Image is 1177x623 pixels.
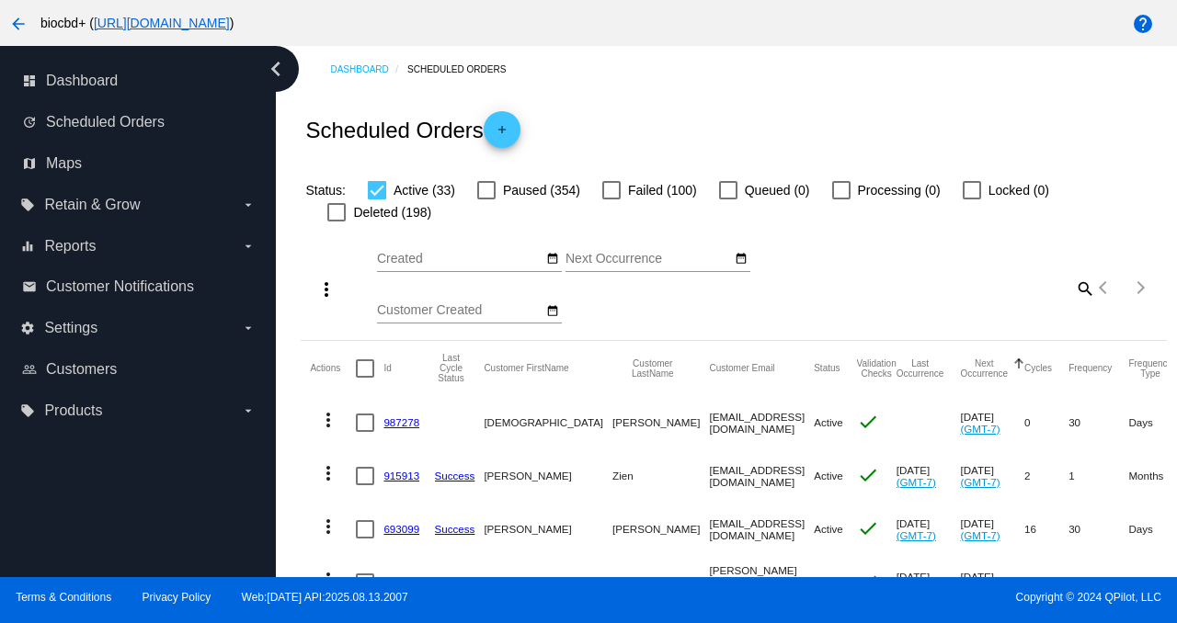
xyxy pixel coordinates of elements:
button: Change sorting for CustomerLastName [612,358,692,379]
span: biocbd+ ( ) [40,16,234,30]
span: Active [814,576,843,588]
span: Status: [305,183,346,198]
a: (GMT-7) [897,529,936,541]
mat-icon: arrow_back [7,13,29,35]
button: Change sorting for Frequency [1068,363,1112,374]
button: Change sorting for LastProcessingCycleId [435,353,468,383]
mat-header-cell: Validation Checks [857,341,897,396]
h2: Scheduled Orders [305,111,520,148]
a: Privacy Policy [143,591,211,604]
span: Retain & Grow [44,197,140,213]
i: arrow_drop_down [241,198,256,212]
a: [URL][DOMAIN_NAME] [94,16,230,30]
mat-cell: [PERSON_NAME] [484,556,612,609]
button: Change sorting for CustomerFirstName [484,363,568,374]
i: people_outline [22,362,37,377]
a: update Scheduled Orders [22,108,256,137]
mat-icon: search [1073,274,1095,302]
span: Reports [44,238,96,255]
span: Settings [44,320,97,336]
span: Active (33) [394,179,455,201]
mat-cell: Zien [612,449,709,503]
button: Change sorting for Cycles [1024,363,1052,374]
span: Products [44,402,102,419]
span: Queued (0) [745,179,810,201]
button: Previous page [1086,269,1123,306]
mat-icon: more_vert [315,278,337,300]
a: people_outline Customers [22,355,256,384]
i: arrow_drop_down [241,321,256,335]
a: 951860 [383,576,419,588]
a: Success [435,470,475,481]
mat-cell: [DATE] [960,503,1024,556]
a: Web:[DATE] API:2025.08.13.2007 [242,591,408,604]
span: Customers [46,361,117,378]
a: (GMT-7) [960,529,1000,541]
mat-header-cell: Actions [310,341,356,396]
mat-cell: 0 [1024,396,1068,449]
i: equalizer [20,239,35,254]
i: map [22,156,37,171]
mat-cell: [PERSON_NAME] [612,556,709,609]
a: Terms & Conditions [16,591,111,604]
button: Change sorting for CustomerEmail [709,363,774,374]
mat-icon: more_vert [317,569,339,591]
a: Success [435,576,475,588]
button: Change sorting for FrequencyType [1128,358,1171,379]
a: dashboard Dashboard [22,66,256,96]
i: dashboard [22,74,37,88]
span: Deleted (198) [353,201,431,223]
mat-cell: [DATE] [960,449,1024,503]
button: Next page [1123,269,1160,306]
span: Paused (354) [503,179,580,201]
mat-cell: [PERSON_NAME] [612,503,709,556]
mat-cell: [EMAIL_ADDRESS][DOMAIN_NAME] [709,449,814,503]
i: email [22,279,37,294]
input: Customer Created [377,303,543,318]
mat-icon: check [857,517,879,539]
mat-cell: [PERSON_NAME] [612,396,709,449]
span: Processing (0) [858,179,941,201]
mat-cell: [PERSON_NAME] [484,503,612,556]
mat-cell: [DEMOGRAPHIC_DATA] [484,396,612,449]
a: 987278 [383,416,419,428]
span: Failed (100) [628,179,697,201]
i: local_offer [20,198,35,212]
i: local_offer [20,403,35,418]
a: Dashboard [330,55,407,84]
mat-cell: 30 [1068,503,1128,556]
button: Change sorting for NextOccurrenceUtc [960,358,1008,379]
mat-cell: 1 [1068,449,1128,503]
input: Next Occurrence [566,252,731,266]
span: Scheduled Orders [46,114,165,130]
mat-icon: check [857,411,879,433]
span: Copyright © 2024 QPilot, LLC [604,591,1161,604]
mat-icon: more_vert [317,462,339,484]
mat-cell: [EMAIL_ADDRESS][DOMAIN_NAME] [709,503,814,556]
a: Success [435,523,475,535]
a: 693099 [383,523,419,535]
span: Customer Notifications [46,278,194,295]
mat-cell: [PERSON_NAME][EMAIL_ADDRESS][DOMAIN_NAME] [709,556,814,609]
a: (GMT-7) [960,476,1000,488]
mat-icon: check [857,464,879,486]
mat-icon: more_vert [317,515,339,538]
mat-icon: check [857,571,879,593]
mat-cell: [DATE] [897,503,961,556]
a: email Customer Notifications [22,272,256,301]
mat-icon: date_range [546,252,559,266]
mat-cell: [DATE] [960,556,1024,609]
a: map Maps [22,149,256,178]
mat-icon: date_range [546,304,559,319]
button: Change sorting for LastOccurrenceUtc [897,358,944,379]
mat-cell: [DATE] [960,396,1024,449]
button: Change sorting for Status [814,363,840,374]
a: 915913 [383,470,419,481]
input: Created [377,252,543,266]
i: arrow_drop_down [241,403,256,418]
a: (GMT-7) [897,476,936,488]
span: Active [814,416,843,428]
span: Locked (0) [988,179,1049,201]
mat-cell: 30 [1068,396,1128,449]
mat-cell: 2 [1024,556,1068,609]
